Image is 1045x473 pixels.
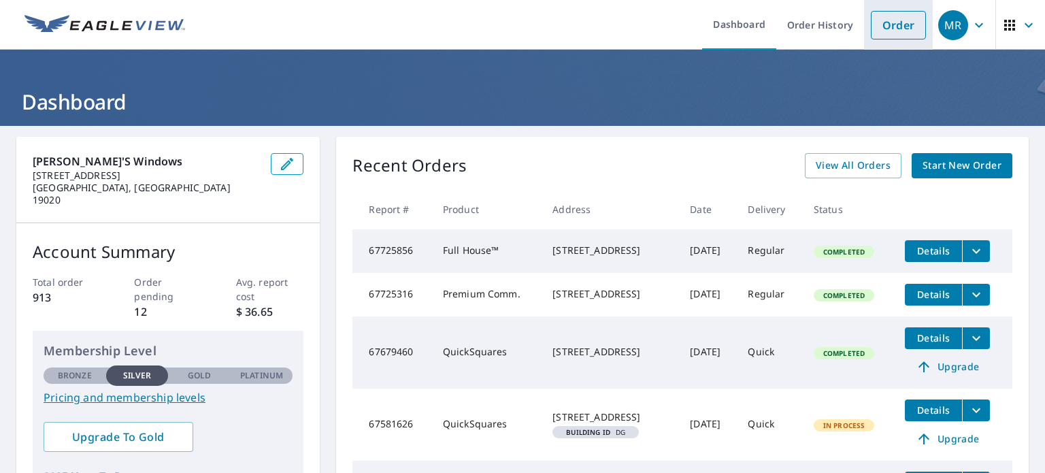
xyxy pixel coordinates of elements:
span: Completed [815,247,873,257]
td: QuickSquares [432,316,542,389]
p: Bronze [58,370,92,382]
a: Upgrade [905,428,990,450]
p: Silver [123,370,152,382]
span: Completed [815,291,873,300]
th: Report # [352,189,431,229]
p: 913 [33,289,101,306]
span: Completed [815,348,873,358]
img: EV Logo [24,15,185,35]
span: View All Orders [816,157,891,174]
a: Pricing and membership levels [44,389,293,406]
p: Avg. report cost [236,275,304,304]
button: filesDropdownBtn-67725856 [962,240,990,262]
p: Order pending [134,275,202,304]
p: Total order [33,275,101,289]
th: Status [803,189,894,229]
a: Upgrade To Gold [44,422,193,452]
span: Details [913,404,954,417]
td: [DATE] [679,389,737,461]
div: [STREET_ADDRESS] [552,244,668,257]
span: In Process [815,421,874,430]
p: $ 36.65 [236,304,304,320]
th: Address [542,189,679,229]
span: DG [558,429,633,436]
a: View All Orders [805,153,901,178]
em: Building ID [566,429,610,436]
button: filesDropdownBtn-67725316 [962,284,990,306]
p: [STREET_ADDRESS] [33,169,260,182]
div: [STREET_ADDRESS] [552,410,668,424]
p: Account Summary [33,240,303,264]
td: Full House™ [432,229,542,273]
span: Upgrade [913,431,982,447]
th: Date [679,189,737,229]
span: Start New Order [923,157,1001,174]
td: Regular [737,229,802,273]
p: [GEOGRAPHIC_DATA], [GEOGRAPHIC_DATA] 19020 [33,182,260,206]
button: detailsBtn-67725316 [905,284,962,306]
span: Details [913,331,954,344]
th: Product [432,189,542,229]
p: Membership Level [44,342,293,360]
td: [DATE] [679,229,737,273]
span: Upgrade [913,359,982,375]
td: Premium Comm. [432,273,542,316]
div: MR [938,10,968,40]
a: Start New Order [912,153,1012,178]
td: 67581626 [352,389,431,461]
td: QuickSquares [432,389,542,461]
button: detailsBtn-67725856 [905,240,962,262]
td: Regular [737,273,802,316]
button: detailsBtn-67679460 [905,327,962,349]
button: filesDropdownBtn-67679460 [962,327,990,349]
p: Platinum [240,370,283,382]
span: Details [913,244,954,257]
td: 67679460 [352,316,431,389]
div: [STREET_ADDRESS] [552,287,668,301]
h1: Dashboard [16,88,1029,116]
span: Upgrade To Gold [54,429,182,444]
th: Delivery [737,189,802,229]
div: [STREET_ADDRESS] [552,345,668,359]
p: Recent Orders [352,153,467,178]
p: [PERSON_NAME]'s Windows [33,153,260,169]
a: Upgrade [905,356,990,378]
td: [DATE] [679,273,737,316]
td: Quick [737,316,802,389]
button: filesDropdownBtn-67581626 [962,399,990,421]
p: 12 [134,304,202,320]
td: 67725856 [352,229,431,273]
p: Gold [188,370,211,382]
td: Quick [737,389,802,461]
a: Order [871,11,926,39]
span: Details [913,288,954,301]
td: 67725316 [352,273,431,316]
button: detailsBtn-67581626 [905,399,962,421]
td: [DATE] [679,316,737,389]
